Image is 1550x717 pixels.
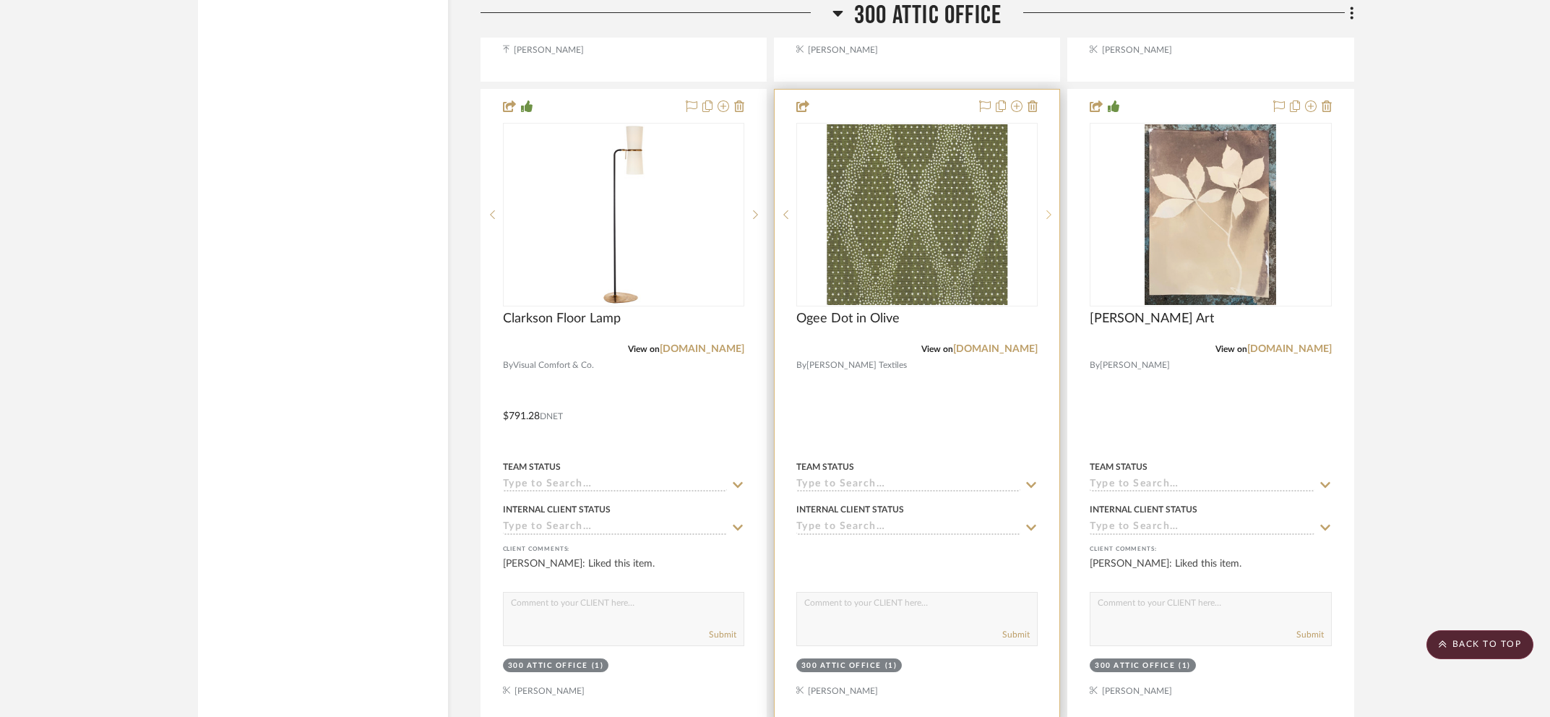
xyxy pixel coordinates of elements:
span: View on [1215,345,1247,353]
input: Type to Search… [1090,521,1314,535]
button: Submit [1002,628,1030,641]
div: (1) [885,661,897,671]
div: (1) [592,661,604,671]
img: Rinne Allen Art [1145,124,1276,305]
div: 1 [797,124,1037,306]
div: Team Status [796,460,854,473]
img: Clarkson Floor Lamp [533,124,714,305]
span: [PERSON_NAME] Textiles [806,358,907,372]
button: Submit [709,628,736,641]
div: 300 Attic Office [508,661,588,671]
div: Team Status [503,460,561,473]
div: Internal Client Status [1090,503,1197,516]
input: Type to Search… [796,478,1020,492]
a: [DOMAIN_NAME] [660,344,744,354]
input: Type to Search… [503,478,727,492]
scroll-to-top-button: BACK TO TOP [1426,630,1533,659]
div: [PERSON_NAME]: Liked this item. [503,557,744,585]
div: Internal Client Status [503,503,611,516]
span: [PERSON_NAME] [1100,358,1170,372]
span: Ogee Dot in Olive [796,311,900,327]
div: 300 Attic Office [801,661,882,671]
span: By [796,358,806,372]
button: Submit [1296,628,1324,641]
div: 0 [1090,124,1330,306]
a: [DOMAIN_NAME] [953,344,1038,354]
div: Internal Client Status [796,503,904,516]
span: Clarkson Floor Lamp [503,311,621,327]
img: Ogee Dot in Olive [827,124,1007,305]
div: Team Status [1090,460,1148,473]
div: [PERSON_NAME]: Liked this item. [1090,557,1331,585]
span: By [503,358,513,372]
span: By [1090,358,1100,372]
input: Type to Search… [503,521,727,535]
div: (1) [1179,661,1191,671]
input: Type to Search… [1090,478,1314,492]
div: 300 Attic Office [1095,661,1175,671]
a: [DOMAIN_NAME] [1247,344,1332,354]
span: View on [628,345,660,353]
input: Type to Search… [796,521,1020,535]
span: View on [921,345,953,353]
span: [PERSON_NAME] Art [1090,311,1214,327]
span: Visual Comfort & Co. [513,358,594,372]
